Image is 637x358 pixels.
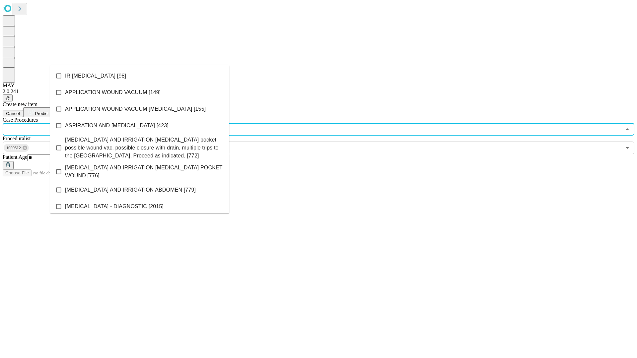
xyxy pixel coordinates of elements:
span: Cancel [6,111,20,116]
span: [MEDICAL_DATA] AND IRRIGATION ABDOMEN [779] [65,186,196,194]
button: Open [623,143,632,152]
button: Cancel [3,110,23,117]
span: Predict [35,111,48,116]
div: 2.0.241 [3,89,634,94]
span: [MEDICAL_DATA] AND IRRIGATION [MEDICAL_DATA] POCKET WOUND [776] [65,164,224,180]
span: APPLICATION WOUND VACUUM [MEDICAL_DATA] [155] [65,105,206,113]
span: @ [5,95,10,100]
span: IR [MEDICAL_DATA] [98] [65,72,126,80]
span: [MEDICAL_DATA] AND IRRIGATION [MEDICAL_DATA] pocket, possible wound vac, possible closure with dr... [65,136,224,160]
div: MAY [3,83,634,89]
button: @ [3,94,13,101]
span: Proceduralist [3,136,31,141]
span: [MEDICAL_DATA] - DIAGNOSTIC [2015] [65,203,164,210]
span: Create new item [3,101,37,107]
span: ASPIRATION AND [MEDICAL_DATA] [423] [65,122,169,130]
span: APPLICATION WOUND VACUUM [149] [65,89,161,96]
button: Close [623,125,632,134]
span: 1000512 [4,144,24,152]
div: 1000512 [4,144,29,152]
button: Predict [23,107,54,117]
span: Patient Age [3,154,27,160]
span: Scheduled Procedure [3,117,38,123]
